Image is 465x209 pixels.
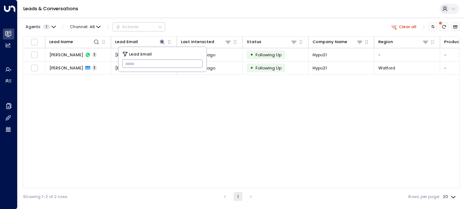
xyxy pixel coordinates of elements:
span: Watford [378,65,395,71]
span: There are new threads available. Refresh the grid to view the latest updates. [440,23,448,31]
div: Lead Name [49,38,73,45]
div: Region [378,38,393,45]
div: Lead Name [49,38,100,45]
div: Company Name [313,38,363,45]
div: Lead Email [115,38,166,45]
button: Channel:All [68,23,103,31]
span: Nikki Madani [49,52,83,58]
span: 1 [43,24,50,29]
span: Following Up [256,65,281,71]
div: Lead Email [115,38,138,45]
button: Clear all [389,23,419,31]
td: - [374,48,440,61]
span: Nikki Madani [49,65,83,71]
div: Product [444,38,461,45]
div: 20 [443,192,457,201]
nav: pagination navigation [220,192,256,201]
span: Toggle select row [31,51,38,58]
div: Button group with a nested menu [113,22,165,31]
button: Actions [113,22,165,31]
span: Lead Email [129,50,152,57]
button: page 1 [234,192,242,201]
button: Agents1 [23,23,58,31]
span: Following Up [256,52,281,58]
div: Region [378,38,429,45]
div: Last Interacted [181,38,214,45]
span: Channel: [68,23,103,31]
span: All [90,24,95,29]
button: Customize [429,23,437,31]
span: 1 [92,65,97,71]
a: Leads & Conversations [23,5,78,12]
span: Hypo21 [313,52,327,58]
span: 1 [92,52,97,57]
span: Agents [26,25,41,29]
div: Status [247,38,261,45]
div: • [250,50,253,60]
div: Company Name [313,38,347,45]
div: Showing 1-2 of 2 rows [23,194,68,200]
button: Archived Leads [451,23,460,31]
div: Actions [116,24,139,29]
label: Rows per page: [408,194,440,200]
div: • [250,63,253,73]
span: Hypo21 [313,65,327,71]
span: nikki@hypo21.co.uk [115,52,173,58]
div: Last Interacted [181,38,231,45]
span: nikki@hypo21.co.uk [115,65,173,71]
span: Toggle select all [31,38,38,46]
span: Toggle select row [31,64,38,72]
div: Status [247,38,297,45]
